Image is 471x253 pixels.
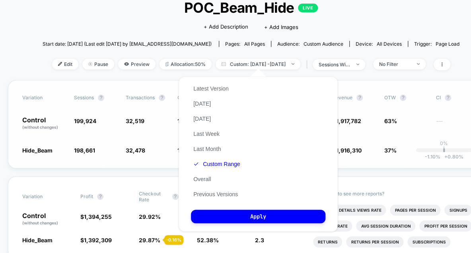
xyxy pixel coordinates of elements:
[349,41,408,47] span: Device:
[43,41,212,47] span: Start date: [DATE] (Last edit [DATE] by [EMAIL_ADDRESS][DOMAIN_NAME])
[22,125,58,129] span: (without changes)
[356,95,363,101] button: ?
[356,64,359,65] img: end
[139,191,168,203] span: Checkout Rate
[414,41,459,47] div: Trigger:
[336,118,361,124] span: 1,917,782
[225,41,265,47] div: Pages:
[88,62,92,66] img: end
[443,146,445,152] p: |
[191,160,242,168] button: Custom Range
[52,59,78,70] span: Edit
[379,61,411,67] div: No Filter
[22,212,72,226] p: Control
[74,118,96,124] span: 199,924
[191,100,213,107] button: [DATE]
[304,59,313,70] span: |
[126,147,145,154] span: 32,478
[304,41,343,47] span: Custom Audience
[292,63,294,65] img: end
[160,59,212,70] span: Allocation: 50%
[191,191,240,198] button: Previous Versions
[191,210,325,223] button: Apply
[384,95,428,101] span: OTW
[22,220,58,225] span: (without changes)
[118,59,156,70] span: Preview
[139,213,161,220] span: 29.92 %
[244,41,265,47] span: all pages
[319,62,350,68] div: sessions with impression
[313,236,342,247] li: Returns
[22,95,66,101] span: Variation
[384,118,397,124] span: 63%
[425,154,440,160] span: -1.10 %
[191,145,223,153] button: Last Month
[333,118,361,124] span: $
[191,130,222,137] button: Last Week
[191,176,213,183] button: Overall
[222,62,226,66] img: calendar
[126,118,144,124] span: 32,519
[377,41,402,47] span: all devices
[74,147,95,154] span: 198,661
[98,95,104,101] button: ?
[384,147,397,154] span: 37%
[139,237,160,243] span: 29.87 %
[313,205,386,216] li: Product Details Views Rate
[97,193,103,200] button: ?
[336,147,362,154] span: 1,916,310
[255,237,264,243] span: 2.3
[444,154,448,160] span: +
[216,59,300,70] span: Custom: [DATE] - [DATE]
[197,237,219,243] span: 52.38 %
[164,235,183,245] div: - 0.16 %
[58,62,62,66] img: edit
[407,236,450,247] li: Subscriptions
[80,213,112,220] span: $
[191,115,213,122] button: [DATE]
[417,63,420,65] img: end
[400,95,406,101] button: ?
[80,193,93,199] span: Profit
[22,117,66,130] p: Control
[346,236,403,247] li: Returns Per Session
[84,213,112,220] span: 1,394,255
[445,95,451,101] button: ?
[277,41,343,47] div: Audience:
[436,41,459,47] span: Page Load
[356,220,415,232] li: Avg Session Duration
[84,237,112,243] span: 1,392,309
[126,95,155,100] span: Transactions
[390,205,440,216] li: Pages Per Session
[298,4,318,12] p: LIVE
[22,147,53,154] span: Hide_Beam
[333,147,362,154] span: $
[82,59,114,70] span: Pause
[159,95,165,101] button: ?
[80,237,112,243] span: $
[264,24,298,30] span: + Add Images
[440,140,448,146] p: 0%
[204,23,248,31] span: + Add Description
[165,62,169,66] img: rebalance
[440,154,463,160] span: 0.80 %
[74,95,94,100] span: Sessions
[191,85,231,92] button: Latest Version
[22,191,66,203] span: Variation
